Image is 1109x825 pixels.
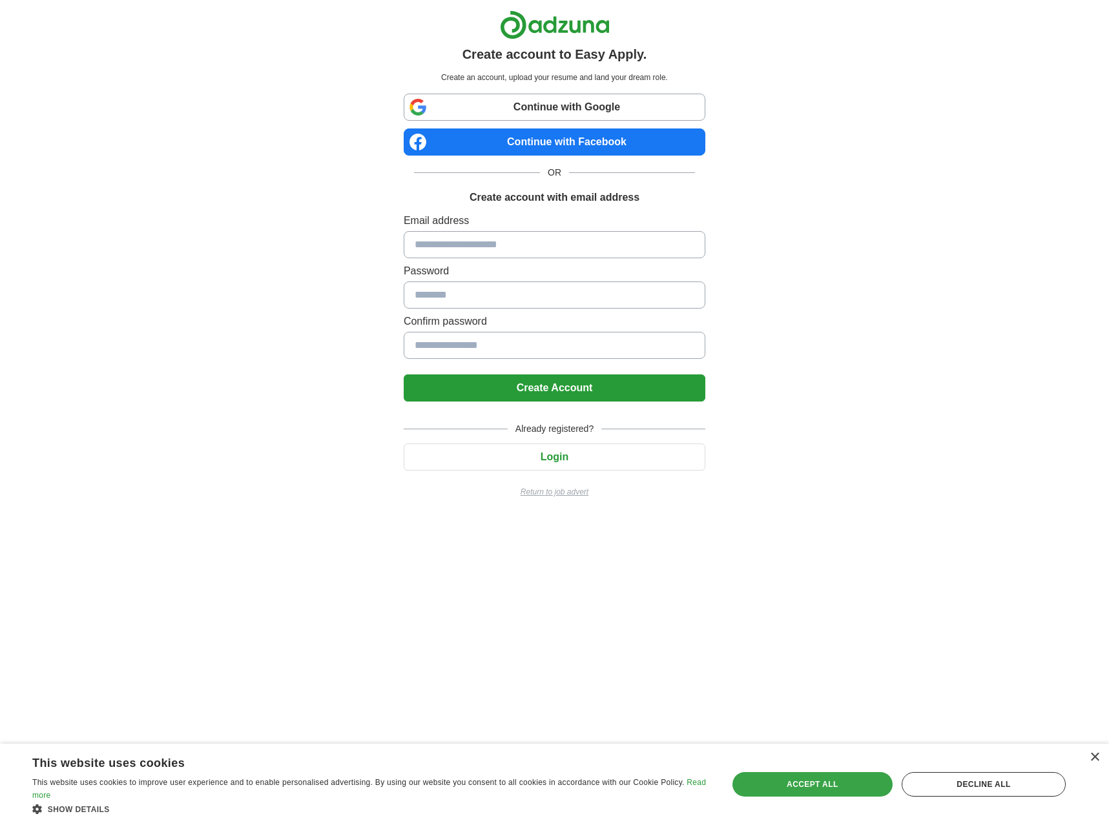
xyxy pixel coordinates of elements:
a: Continue with Google [404,94,705,121]
h1: Create account with email address [470,190,639,205]
img: Adzuna logo [500,10,610,39]
span: Show details [48,805,110,814]
h1: Create account to Easy Apply. [462,45,647,64]
a: Continue with Facebook [404,128,705,156]
div: Show details [32,802,707,815]
div: Decline all [902,772,1066,797]
span: This website uses cookies to improve user experience and to enable personalised advertising. By u... [32,778,685,787]
div: This website uses cookies [32,751,675,771]
label: Password [404,263,705,279]
button: Login [404,443,705,471]
button: Create Account [404,374,705,402]
span: Already registered? [508,422,601,436]
label: Confirm password [404,314,705,329]
label: Email address [404,213,705,229]
div: Accept all [732,772,893,797]
span: OR [540,166,569,179]
div: Close [1090,753,1099,762]
a: Login [404,451,705,462]
a: Return to job advert [404,486,705,498]
p: Create an account, upload your resume and land your dream role. [406,72,703,83]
